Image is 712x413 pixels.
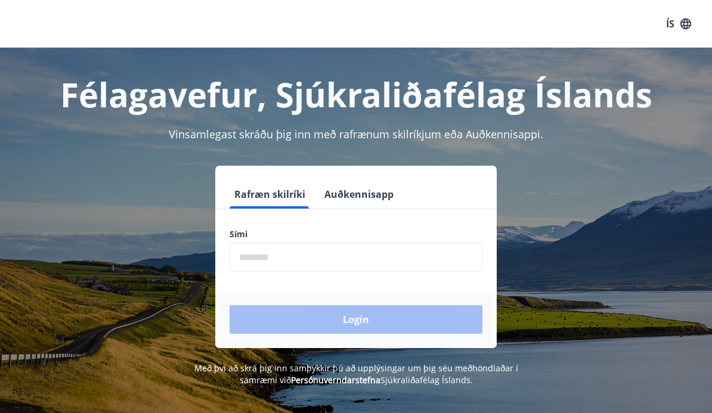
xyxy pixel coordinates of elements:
[14,72,698,117] h1: Félagavefur, Sjúkraliðafélag Íslands
[194,362,518,386] span: Með því að skrá þig inn samþykkir þú að upplýsingar um þig séu meðhöndlaðar í samræmi við Sjúkral...
[230,228,482,240] label: Sími
[320,180,398,209] button: Auðkennisapp
[230,180,310,209] button: Rafræn skilríki
[169,127,543,141] span: Vinsamlegast skráðu þig inn með rafrænum skilríkjum eða Auðkennisappi.
[660,13,698,35] button: ÍS
[291,374,380,386] a: Persónuverndarstefna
